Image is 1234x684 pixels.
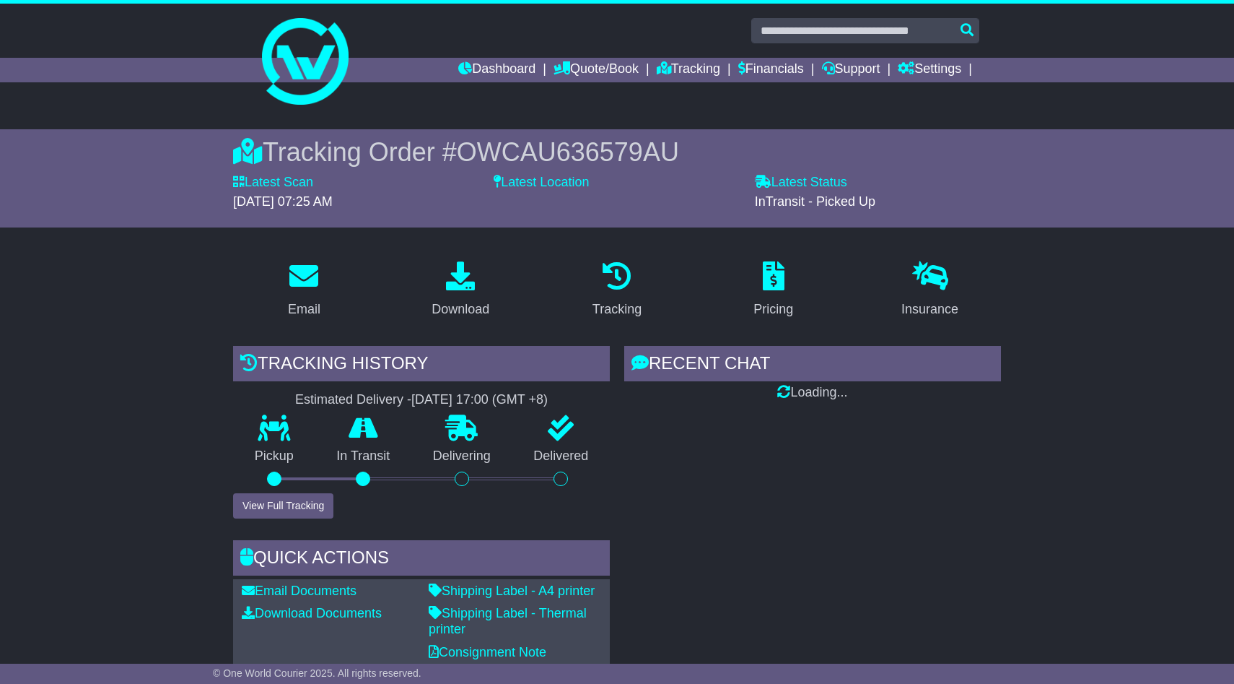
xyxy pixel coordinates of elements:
label: Latest Scan [233,175,313,191]
p: Delivered [512,449,611,464]
label: Latest Location [494,175,589,191]
a: Dashboard [458,58,535,82]
a: Tracking [583,256,651,324]
a: Support [822,58,880,82]
p: In Transit [315,449,412,464]
a: Download [422,256,499,324]
div: Estimated Delivery - [233,392,610,408]
div: Loading... [624,385,1001,401]
div: Tracking Order # [233,137,1001,168]
div: Tracking history [233,346,610,385]
a: Shipping Label - A4 printer [429,584,595,598]
a: Pricing [744,256,802,324]
p: Pickup [233,449,315,464]
div: Email [288,300,320,319]
a: Consignment Note [429,645,546,659]
a: Tracking [657,58,720,82]
a: Email Documents [242,584,356,598]
label: Latest Status [755,175,847,191]
span: InTransit - Picked Up [755,194,875,209]
div: Pricing [753,300,793,319]
a: Insurance [892,256,968,324]
button: View Full Tracking [233,493,333,519]
a: Quote/Book [553,58,639,82]
span: OWCAU636579AU [457,137,679,167]
p: Delivering [411,449,512,464]
a: Financials [738,58,804,82]
a: Settings [898,58,961,82]
div: Insurance [901,300,958,319]
a: Email [279,256,330,324]
div: RECENT CHAT [624,346,1001,385]
span: [DATE] 07:25 AM [233,194,333,209]
div: Quick Actions [233,540,610,579]
div: Tracking [592,300,642,319]
a: Shipping Label - Thermal printer [429,606,587,636]
div: [DATE] 17:00 (GMT +8) [411,392,548,408]
a: Download Documents [242,606,382,620]
span: © One World Courier 2025. All rights reserved. [213,667,421,679]
div: Download [432,300,489,319]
